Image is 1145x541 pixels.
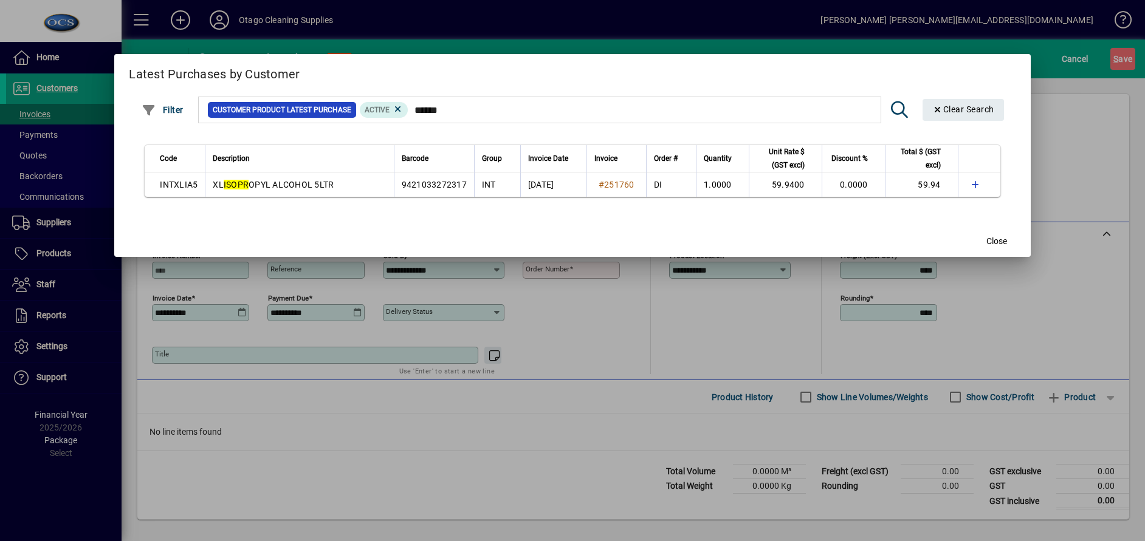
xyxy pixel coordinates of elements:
h2: Latest Purchases by Customer [114,54,1030,89]
div: Unit Rate $ (GST excl) [757,145,816,172]
div: Quantity [704,152,743,165]
div: Code [160,152,198,165]
span: Barcode [402,152,428,165]
td: 0.0000 [822,172,885,197]
div: Group [482,152,513,165]
button: Filter [139,99,187,121]
td: 59.9400 [749,172,822,197]
td: [DATE] [520,172,586,197]
td: 59.94 [885,172,958,197]
td: DI [646,172,696,197]
span: Code [160,152,177,165]
div: Barcode [402,152,467,165]
span: Clear Search [932,104,994,114]
div: Discount % [830,152,879,165]
span: Total $ (GST excl) [893,145,941,172]
button: Close [977,230,1016,252]
span: Close [986,235,1007,248]
div: Description [213,152,386,165]
div: Invoice [594,152,639,165]
span: Order # [654,152,678,165]
span: Active [365,106,390,114]
span: Customer Product Latest Purchase [213,104,351,116]
span: Quantity [704,152,732,165]
span: # [599,180,604,189]
span: INTXLIA5 [160,180,198,189]
span: Filter [142,105,184,115]
span: 251760 [604,180,634,189]
em: ISO [224,180,238,189]
span: Invoice [594,152,617,165]
div: Order # [654,152,689,165]
span: Description [213,152,250,165]
span: XL OPYL ALCOHOL 5LTR [213,180,334,189]
td: 1.0000 [696,172,749,197]
div: Invoice Date [528,152,579,165]
span: INT [482,180,496,189]
div: Total $ (GST excl) [893,145,952,172]
mat-chip: Product Activation Status: Active [360,102,408,118]
a: #251760 [594,178,639,191]
span: 9421033272317 [402,180,467,189]
span: Discount % [831,152,868,165]
span: Unit Rate $ (GST excl) [757,145,805,172]
span: Invoice Date [528,152,568,165]
button: Clear [923,99,1004,121]
span: Group [482,152,502,165]
em: PR [238,180,249,189]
